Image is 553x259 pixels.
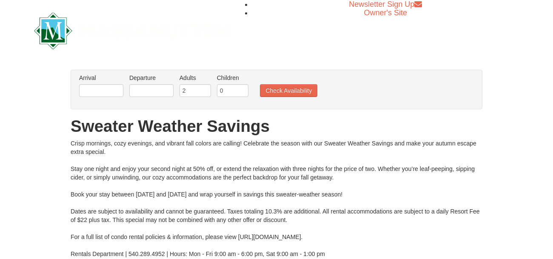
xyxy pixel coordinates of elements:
[71,139,482,258] div: Crisp mornings, cozy evenings, and vibrant fall colors are calling! Celebrate the season with our...
[71,118,482,135] h1: Sweater Weather Savings
[129,74,174,82] label: Departure
[180,74,211,82] label: Adults
[34,12,229,49] img: Massanutten Resort Logo
[79,74,123,82] label: Arrival
[34,20,229,40] a: Massanutten Resort
[217,74,248,82] label: Children
[260,84,317,97] button: Check Availability
[364,9,407,17] a: Owner's Site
